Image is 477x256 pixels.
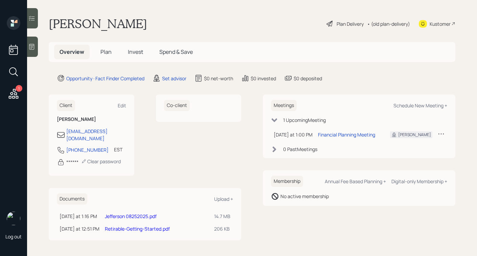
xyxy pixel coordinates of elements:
a: Jefferson 08252025.pdf [105,213,157,219]
span: Spend & Save [159,48,193,56]
div: [EMAIL_ADDRESS][DOMAIN_NAME] [66,128,126,142]
div: Set advisor [162,75,186,82]
div: $0 invested [251,75,276,82]
div: [PERSON_NAME] [398,132,431,138]
div: 1 Upcoming Meeting [283,116,326,124]
div: Upload + [214,196,233,202]
div: Edit [118,102,126,109]
div: Kustomer [430,20,451,27]
div: $0 deposited [294,75,322,82]
div: Log out [5,233,22,240]
div: [PHONE_NUMBER] [66,146,109,153]
h6: Meetings [271,100,297,111]
div: [DATE] at 12:51 PM [60,225,99,232]
a: Retirable-Getting-Started.pdf [105,226,170,232]
h6: Documents [57,193,87,205]
div: No active membership [280,193,329,200]
div: Plan Delivery [337,20,364,27]
div: • (old plan-delivery) [367,20,410,27]
div: 0 Past Meeting s [283,146,317,153]
div: EST [114,146,122,153]
div: Financial Planning Meeting [318,131,375,138]
div: Clear password [81,158,121,165]
div: Opportunity · Fact Finder Completed [66,75,144,82]
div: 14.7 MB [214,213,230,220]
div: [DATE] at 1:16 PM [60,213,99,220]
div: Schedule New Meeting + [393,102,447,109]
div: Annual Fee Based Planning + [325,178,386,185]
h6: Co-client [164,100,190,111]
div: [DATE] at 1:00 PM [274,131,313,138]
span: Plan [100,48,112,56]
img: robby-grisanti-headshot.png [7,212,20,225]
div: 206 KB [214,225,230,232]
div: Digital-only Membership + [391,178,447,185]
h6: [PERSON_NAME] [57,116,126,122]
h6: Client [57,100,75,111]
div: $0 net-worth [204,75,233,82]
span: Overview [60,48,84,56]
div: 1 [16,85,22,92]
h1: [PERSON_NAME] [49,16,147,31]
span: Invest [128,48,143,56]
h6: Membership [271,176,303,187]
